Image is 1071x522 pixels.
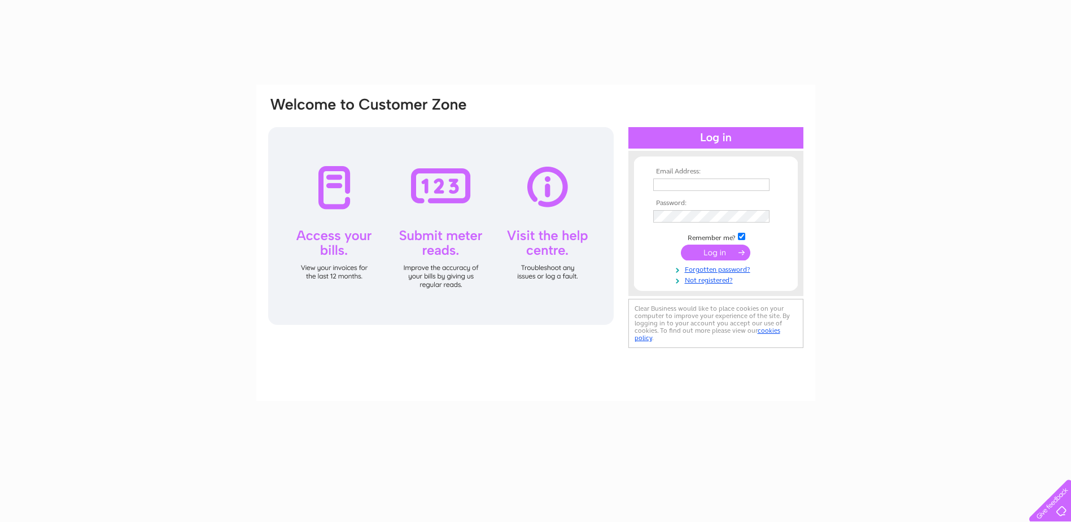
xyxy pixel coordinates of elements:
[653,263,781,274] a: Forgotten password?
[653,274,781,285] a: Not registered?
[650,199,781,207] th: Password:
[650,168,781,176] th: Email Address:
[650,231,781,242] td: Remember me?
[635,327,780,342] a: cookies policy
[628,299,803,348] div: Clear Business would like to place cookies on your computer to improve your experience of the sit...
[681,245,750,260] input: Submit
